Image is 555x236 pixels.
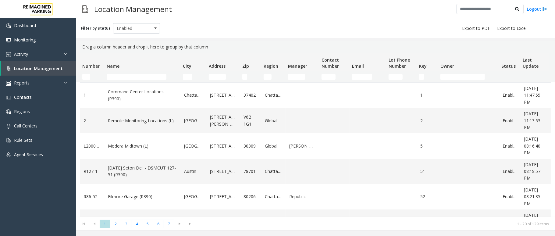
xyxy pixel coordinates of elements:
a: Enabled [503,92,517,98]
span: Go to the next page [174,220,185,228]
a: Austin [184,168,203,175]
a: 5 [420,143,434,149]
a: [GEOGRAPHIC_DATA] [184,143,203,149]
span: Reports [14,80,30,86]
a: 2 [420,117,434,124]
span: Export to PDF [462,25,490,31]
a: Enabled [503,193,517,200]
a: R127-1 [84,168,101,175]
span: [DATE] 08:18:57 PM [524,162,540,181]
span: [DATE] 08:21:35 PM [524,187,540,206]
span: Export to Excel [497,25,527,31]
span: Page 4 [132,220,142,228]
a: 1 [420,92,434,98]
img: 'icon' [6,152,11,157]
a: [DATE] Seton Dell - DSMCUT 127-51 (R390) [108,165,177,178]
span: Page 7 [164,220,174,228]
span: Page 1 [100,220,110,228]
span: Contacts [14,94,32,100]
a: Remote Monitoring Locations (L) [108,117,177,124]
td: Lot Phone Number Filter [386,71,417,82]
input: City Filter [183,74,192,80]
input: Email Filter [352,74,372,80]
a: [DATE] 02:59:05 AM [524,212,547,232]
td: Number Filter [80,71,104,82]
a: Global [265,143,282,149]
a: [STREET_ADDRESS] [210,143,236,149]
a: [DATE] 08:16:40 PM [524,136,547,156]
span: [DATE] 11:47:55 PM [524,85,540,105]
td: Status Filter [499,71,520,82]
a: [STREET_ADDRESS][PERSON_NAME] [210,114,236,127]
a: R86-52 [84,193,101,200]
img: 'icon' [6,109,11,114]
span: Go to the last page [185,220,196,228]
td: Owner Filter [438,71,499,82]
img: 'icon' [6,124,11,129]
a: Logout [527,6,547,12]
th: Status [499,53,520,71]
img: logout [543,6,547,12]
h3: Location Management [91,2,175,16]
span: Monitoring [14,37,36,43]
a: [DATE] 11:13:53 PM [524,110,547,131]
a: 1 [84,92,101,98]
img: 'icon' [6,23,11,28]
a: Enabled [503,168,517,175]
span: Page 3 [121,220,132,228]
a: Republic [289,193,315,200]
input: Number Filter [82,74,90,80]
a: BCC Garage (Also known as ANB Garage) (R390) [108,215,177,229]
td: Name Filter [104,71,180,82]
span: Regions [14,109,30,114]
input: Region Filter [264,74,272,80]
img: pageIcon [82,2,88,16]
div: Drag a column header and drop it here to group by that column [80,41,551,53]
span: Rule Sets [14,137,32,143]
a: Command Center Locations (R390) [108,88,177,102]
span: [DATE] 02:59:05 AM [524,212,540,232]
td: Email Filter [350,71,386,82]
a: Chattanooga [265,168,282,175]
span: Lot Phone Number [389,57,410,69]
td: Manager Filter [286,71,319,82]
span: Dashboard [14,23,36,28]
label: Filter by status [81,26,111,31]
td: Last Update Filter [520,71,551,82]
a: Chattanooga [184,92,203,98]
a: 51 [420,168,434,175]
div: Data table [76,53,555,217]
a: Chattanooga [265,193,282,200]
img: 'icon' [6,138,11,143]
a: [DATE] 08:18:57 PM [524,161,547,182]
span: [DATE] 08:16:40 PM [524,136,540,156]
span: Email [352,63,364,69]
a: 37402 [244,92,258,98]
a: V6B 1G1 [244,114,258,127]
td: Contact Number Filter [319,71,350,82]
span: Page 6 [153,220,164,228]
span: Name [107,63,119,69]
input: Owner Filter [440,74,485,80]
a: [PERSON_NAME] [289,143,315,149]
a: [STREET_ADDRESS] [210,92,236,98]
a: 80206 [244,193,258,200]
span: Page 5 [142,220,153,228]
a: 78701 [244,168,258,175]
a: Filmore Garage (R390) [108,193,177,200]
span: [DATE] 11:13:53 PM [524,111,540,130]
a: 30309 [244,143,258,149]
span: City [183,63,191,69]
span: Page 2 [110,220,121,228]
a: Modera Midtown (L) [108,143,177,149]
a: Enabled [503,117,517,124]
span: Last Update [523,57,539,69]
span: Region [264,63,278,69]
span: Number [82,63,100,69]
a: Global [265,117,282,124]
span: Manager [288,63,307,69]
a: L20000500 [84,143,101,149]
span: Zip [242,63,249,69]
span: Agent Services [14,152,43,157]
span: Enabled [113,23,151,33]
